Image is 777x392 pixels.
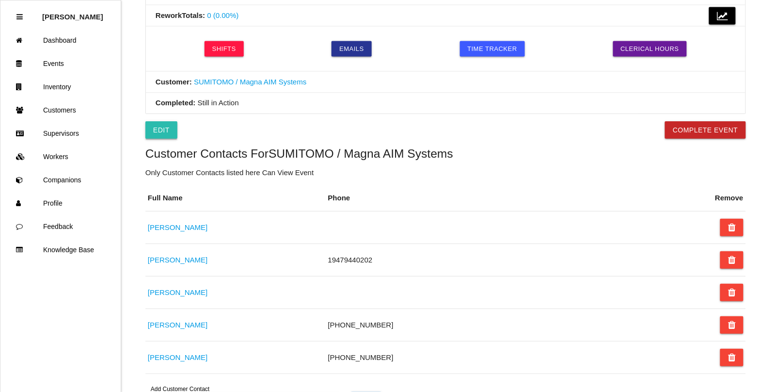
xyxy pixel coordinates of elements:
div: Close [16,5,23,29]
a: Time Tracker [460,41,525,57]
th: Full Name [145,185,326,211]
a: Emails [332,41,372,57]
h5: Customer Contacts For SUMITOMO / Magna AIM Systems [145,147,746,160]
a: Workers [0,145,121,168]
a: SUMITOMO / Magna AIM Systems [194,78,306,86]
a: [PERSON_NAME] [148,288,207,296]
li: Still in Action [146,93,745,114]
a: Events [0,52,121,75]
td: [PHONE_NUMBER] [326,341,686,374]
p: Rosie Blandino [42,5,103,21]
a: Knowledge Base [0,238,121,261]
a: Profile [0,192,121,215]
a: Clerical Hours [613,41,687,57]
td: [PHONE_NUMBER] [326,309,686,341]
a: 0 (0.00%) [207,11,238,19]
a: Inventory [0,75,121,98]
b: Completed: [156,99,196,107]
a: [PERSON_NAME] [148,353,207,361]
b: Customer: [156,78,192,86]
a: Shifts [205,41,244,57]
a: Supervisors [0,122,121,145]
a: Feedback [0,215,121,238]
p: Only Customer Contacts listed here Can View Event [145,167,746,179]
a: [PERSON_NAME] [148,321,207,329]
th: Phone [326,185,686,211]
a: Edit [145,121,177,139]
a: [PERSON_NAME] [148,223,207,231]
a: Dashboard [0,29,121,52]
b: Rework Totals : [156,11,205,19]
button: Complete Event [665,121,746,139]
a: [PERSON_NAME] [148,256,207,264]
th: Remove [713,185,746,211]
a: Customers [0,98,121,122]
td: 19479440202 [326,244,686,276]
a: Companions [0,168,121,192]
